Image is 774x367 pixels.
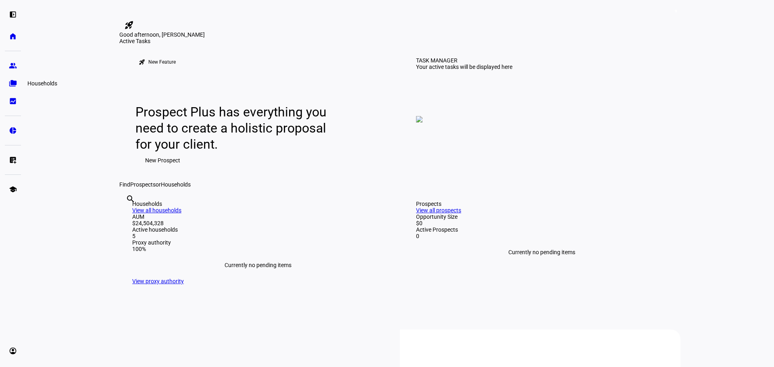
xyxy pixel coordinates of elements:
[132,278,184,284] a: View proxy authority
[9,10,17,19] eth-mat-symbol: left_panel_open
[9,126,17,135] eth-mat-symbol: pie_chart
[119,181,680,188] div: Find or
[9,185,17,193] eth-mat-symbol: school
[5,93,21,109] a: bid_landscape
[9,62,17,70] eth-mat-symbol: group
[119,31,680,38] div: Good afternoon, [PERSON_NAME]
[9,97,17,105] eth-mat-symbol: bid_landscape
[139,59,145,65] mat-icon: rocket_launch
[416,226,668,233] div: Active Prospects
[130,181,156,188] span: Prospects
[132,220,384,226] div: $24,504,328
[416,214,668,220] div: Opportunity Size
[416,57,458,64] div: TASK MANAGER
[132,226,384,233] div: Active households
[9,79,17,87] eth-mat-symbol: folder_copy
[416,207,461,214] a: View all prospects
[132,201,384,207] div: Households
[24,79,60,88] div: Households
[416,220,668,226] div: $0
[9,32,17,40] eth-mat-symbol: home
[132,207,181,214] a: View all households
[145,152,180,168] span: New Prospect
[132,239,384,246] div: Proxy authority
[416,64,512,70] div: Your active tasks will be displayed here
[416,233,668,239] div: 0
[416,116,422,122] img: empty-tasks.png
[5,58,21,74] a: group
[132,214,384,220] div: AUM
[119,38,680,44] div: Active Tasks
[132,246,384,252] div: 100%
[132,252,384,278] div: Currently no pending items
[148,59,176,65] div: New Feature
[161,181,191,188] span: Households
[132,233,384,239] div: 5
[126,194,135,204] mat-icon: search
[5,75,21,91] a: folder_copy
[135,104,334,152] div: Prospect Plus has everything you need to create a holistic proposal for your client.
[126,205,127,215] input: Enter name of prospect or household
[673,8,679,15] span: 9
[124,20,134,30] mat-icon: rocket_launch
[5,28,21,44] a: home
[416,201,668,207] div: Prospects
[5,122,21,139] a: pie_chart
[135,152,190,168] button: New Prospect
[9,347,17,355] eth-mat-symbol: account_circle
[416,239,668,265] div: Currently no pending items
[9,156,17,164] eth-mat-symbol: list_alt_add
